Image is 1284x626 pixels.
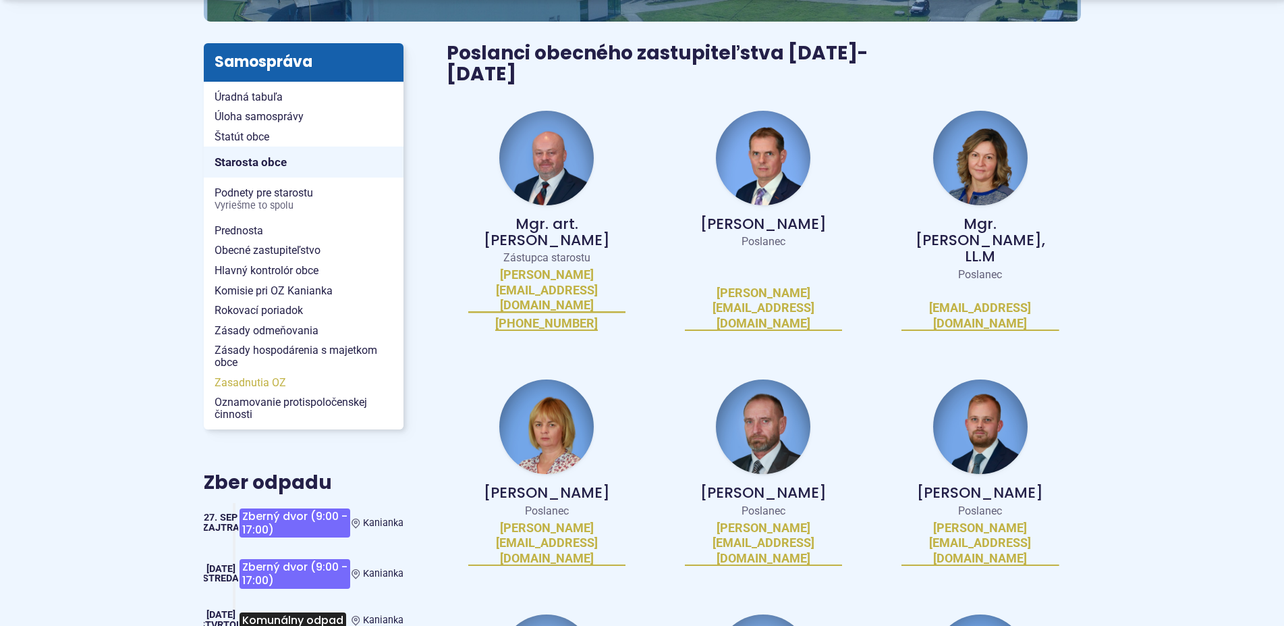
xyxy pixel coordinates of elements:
span: Kanianka [363,568,403,579]
p: [PERSON_NAME] [685,485,842,501]
a: [PERSON_NAME][EMAIL_ADDRESS][DOMAIN_NAME] [468,521,625,567]
a: Prednosta [204,221,403,241]
a: Hlavný kontrolór obce [204,261,403,281]
span: Štatút obce [215,127,393,147]
a: Oznamovanie protispoločenskej činnosti [204,392,403,424]
span: Zajtra [202,522,240,533]
img: fotka - Michal Kollár [933,380,1028,474]
span: Zberný dvor (9:00 - 17:00) [240,508,350,538]
a: Štatút obce [204,127,403,147]
img: fotka - Andrej Baláž [716,111,810,205]
p: Poslanec [468,504,625,518]
p: Poslanec [901,504,1059,518]
a: [PERSON_NAME][EMAIL_ADDRESS][DOMAIN_NAME] [685,286,842,332]
span: Vyriešme to spolu [215,201,393,211]
p: [PERSON_NAME] [901,485,1059,501]
a: Zásady hospodárenia s majetkom obce [204,340,403,372]
a: Zberný dvor (9:00 - 17:00) Kanianka 27. sep Zajtra [204,503,403,543]
span: Oznamovanie protispoločenskej činnosti [215,392,393,424]
a: [PERSON_NAME][EMAIL_ADDRESS][DOMAIN_NAME] [685,521,842,567]
span: Komisie pri OZ Kanianka [215,281,393,301]
p: Poslanec [685,504,842,518]
p: Mgr. [PERSON_NAME], LL.M [901,216,1059,265]
a: Úradná tabuľa [204,87,403,107]
p: Poslanec [685,235,842,249]
a: Komisie pri OZ Kanianka [204,281,403,301]
p: [PERSON_NAME] [685,216,842,232]
span: Zásady odmeňovania [215,321,393,341]
span: Poslanci obecného zastupiteľstva [DATE]-[DATE] [447,40,868,87]
a: Starosta obce [204,147,403,178]
a: [PHONE_NUMBER] [495,316,598,332]
img: fotka - Miroslava Hollá [499,380,594,474]
img: fotka - Jozef Baláž [499,111,594,205]
span: 27. sep [204,512,238,523]
span: Kanianka [363,517,403,529]
span: Úradná tabuľa [215,87,393,107]
a: Zberný dvor (9:00 - 17:00) Kanianka [DATE] streda [204,554,403,594]
a: Zasadnutia OZ [204,373,403,393]
h3: Zber odpadu [204,473,403,494]
span: Zásady hospodárenia s majetkom obce [215,340,393,372]
img: fotka - Andrea Filt [933,111,1028,205]
a: [PERSON_NAME][EMAIL_ADDRESS][DOMAIN_NAME] [901,521,1059,567]
span: streda [202,573,239,584]
p: Poslanec [901,268,1059,282]
span: Hlavný kontrolór obce [215,261,393,281]
p: [PERSON_NAME] [468,485,625,501]
span: [DATE] [206,609,235,621]
a: Zásady odmeňovania [204,321,403,341]
span: Podnety pre starostu [215,183,393,215]
a: [PERSON_NAME][EMAIL_ADDRESS][DOMAIN_NAME] [468,267,625,313]
span: [DATE] [206,563,235,575]
p: Mgr. art. [PERSON_NAME] [468,216,625,249]
a: Rokovací poriadok [204,301,403,321]
a: Podnety pre starostuVyriešme to spolu [204,183,403,215]
span: Zberný dvor (9:00 - 17:00) [240,559,350,588]
span: Obecné zastupiteľstvo [215,240,393,261]
h3: Samospráva [204,43,403,81]
span: Zasadnutia OZ [215,373,393,393]
a: Obecné zastupiteľstvo [204,240,403,261]
a: [EMAIL_ADDRESS][DOMAIN_NAME] [901,301,1059,331]
span: Rokovací poriadok [215,301,393,321]
span: Úloha samosprávy [215,107,393,127]
span: Prednosta [215,221,393,241]
span: Starosta obce [215,152,393,173]
span: Kanianka [363,615,403,626]
p: Zástupca starostu [468,251,625,265]
a: Úloha samosprávy [204,107,403,127]
img: fotka - Peter Hraňo [716,380,810,474]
